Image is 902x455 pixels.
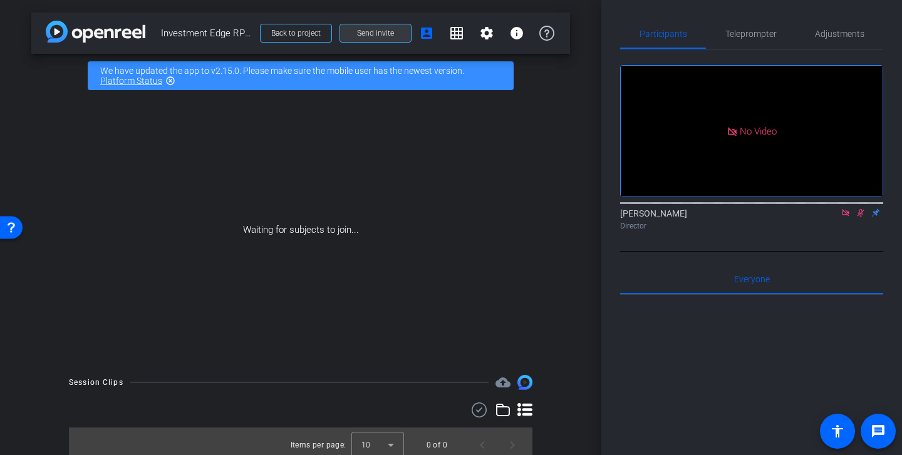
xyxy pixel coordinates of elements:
[830,424,845,439] mat-icon: accessibility
[620,207,883,232] div: [PERSON_NAME]
[419,26,434,41] mat-icon: account_box
[357,28,394,38] span: Send invite
[31,98,570,362] div: Waiting for subjects to join...
[620,220,883,232] div: Director
[340,24,412,43] button: Send invite
[46,21,145,43] img: app-logo
[725,29,777,38] span: Teleprompter
[271,29,321,38] span: Back to project
[165,76,175,86] mat-icon: highlight_off
[509,26,524,41] mat-icon: info
[815,29,864,38] span: Adjustments
[260,24,332,43] button: Back to project
[740,125,777,136] span: No Video
[495,375,511,390] span: Destinations for your clips
[69,376,123,389] div: Session Clips
[449,26,464,41] mat-icon: grid_on
[640,29,687,38] span: Participants
[734,275,770,284] span: Everyone
[479,26,494,41] mat-icon: settings
[871,424,886,439] mat-icon: message
[291,439,346,451] div: Items per page:
[100,76,162,86] a: Platform Status
[517,375,532,390] img: Session clips
[161,21,252,46] span: Investment Edge RP-25015
[88,61,514,90] div: We have updated the app to v2.15.0. Please make sure the mobile user has the newest version.
[427,439,447,451] div: 0 of 0
[495,375,511,390] mat-icon: cloud_upload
